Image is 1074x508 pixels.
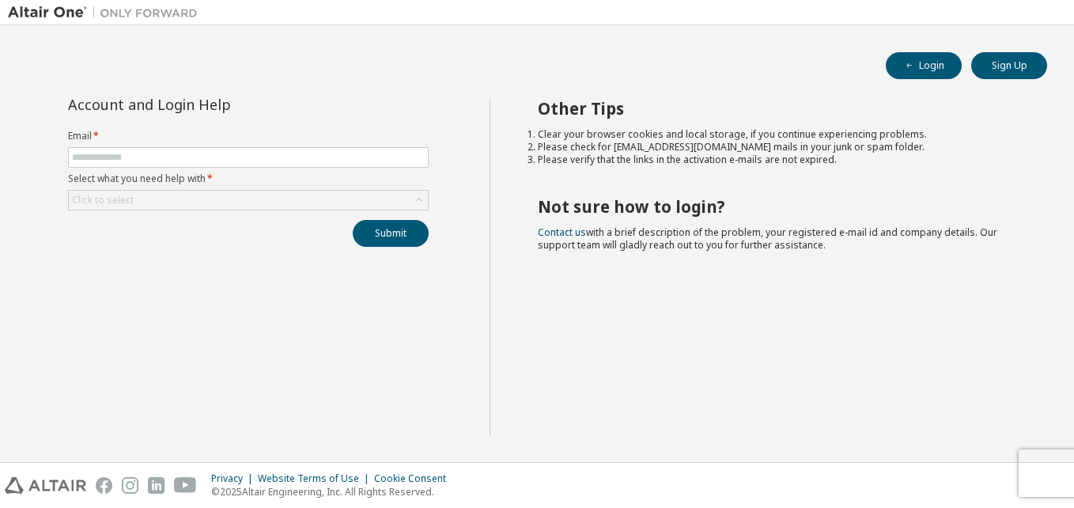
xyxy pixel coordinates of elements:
[971,52,1047,79] button: Sign Up
[8,5,206,21] img: Altair One
[5,477,86,494] img: altair_logo.svg
[886,52,962,79] button: Login
[211,472,258,485] div: Privacy
[68,98,357,111] div: Account and Login Help
[538,226,586,239] a: Contact us
[374,472,456,485] div: Cookie Consent
[538,141,1019,154] li: Please check for [EMAIL_ADDRESS][DOMAIN_NAME] mails in your junk or spam folder.
[68,130,429,142] label: Email
[96,477,112,494] img: facebook.svg
[538,226,997,252] span: with a brief description of the problem, your registered e-mail id and company details. Our suppo...
[353,220,429,247] button: Submit
[72,194,134,207] div: Click to select
[68,172,429,185] label: Select what you need help with
[258,472,374,485] div: Website Terms of Use
[538,98,1019,119] h2: Other Tips
[174,477,197,494] img: youtube.svg
[148,477,165,494] img: linkedin.svg
[211,485,456,499] p: © 2025 Altair Engineering, Inc. All Rights Reserved.
[69,191,428,210] div: Click to select
[538,128,1019,141] li: Clear your browser cookies and local storage, if you continue experiencing problems.
[538,196,1019,217] h2: Not sure how to login?
[538,154,1019,166] li: Please verify that the links in the activation e-mails are not expired.
[122,477,138,494] img: instagram.svg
